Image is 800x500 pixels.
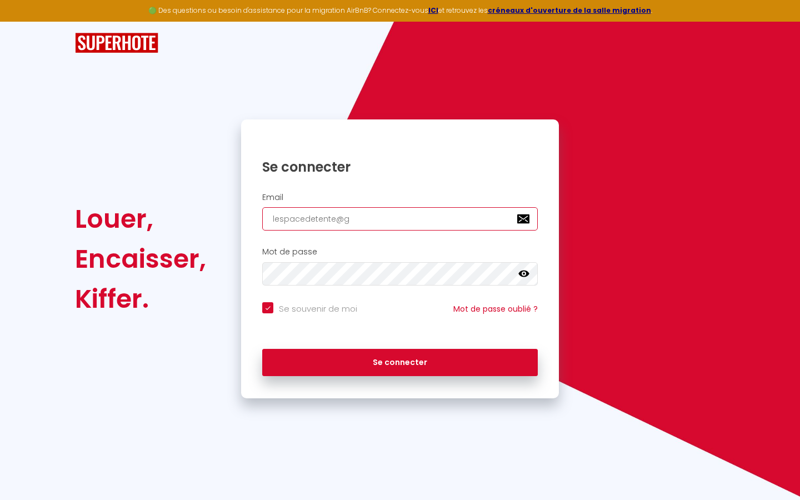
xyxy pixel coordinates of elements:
[262,193,538,202] h2: Email
[9,4,42,38] button: Ouvrir le widget de chat LiveChat
[262,247,538,257] h2: Mot de passe
[428,6,438,15] a: ICI
[262,158,538,176] h1: Se connecter
[75,199,206,239] div: Louer,
[75,279,206,319] div: Kiffer.
[262,349,538,377] button: Se connecter
[262,207,538,231] input: Ton Email
[488,6,651,15] a: créneaux d'ouverture de la salle migration
[75,239,206,279] div: Encaisser,
[75,33,158,53] img: SuperHote logo
[453,303,538,314] a: Mot de passe oublié ?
